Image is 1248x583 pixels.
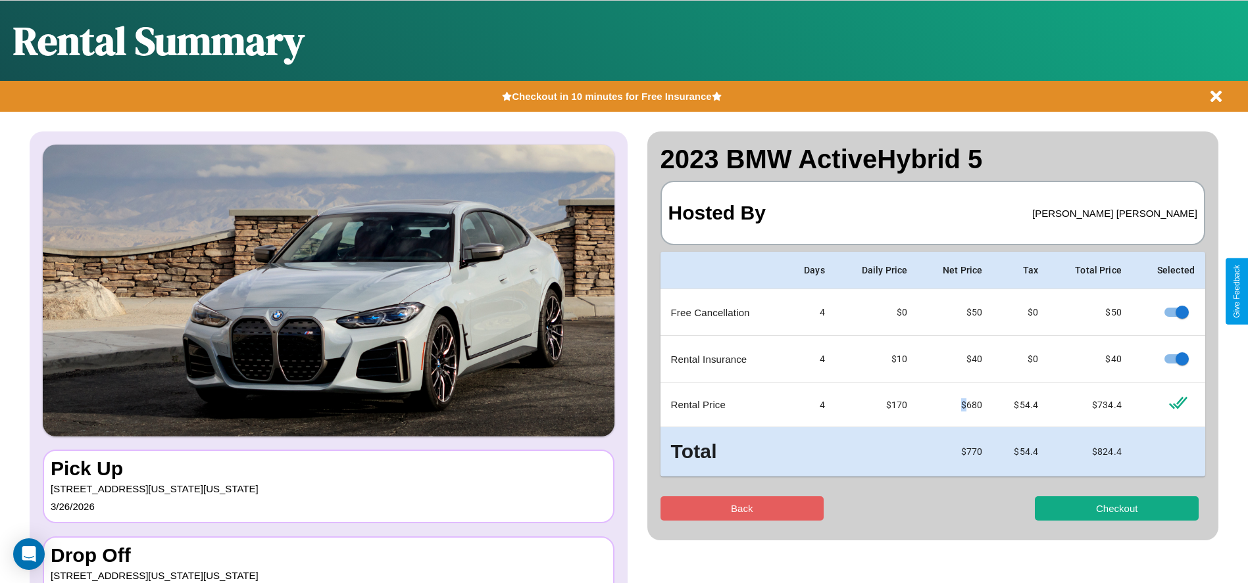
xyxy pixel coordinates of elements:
td: $ 770 [918,427,993,477]
th: Days [784,252,836,289]
th: Tax [993,252,1049,289]
p: Rental Insurance [671,350,774,368]
td: $0 [993,336,1049,383]
h2: 2023 BMW ActiveHybrid 5 [661,145,1206,174]
button: Checkout [1035,496,1199,521]
button: Back [661,496,824,521]
td: 4 [784,383,836,427]
td: $ 50 [918,289,993,336]
p: [PERSON_NAME] [PERSON_NAME] [1032,204,1197,222]
td: 4 [784,289,836,336]
table: simple table [661,252,1206,477]
td: $ 54.4 [993,383,1049,427]
div: Give Feedback [1232,265,1241,318]
p: [STREET_ADDRESS][US_STATE][US_STATE] [51,480,607,498]
h1: Rental Summary [13,14,305,68]
p: 3 / 26 / 2026 [51,498,607,515]
p: Rental Price [671,396,774,413]
h3: Drop Off [51,544,607,567]
div: Open Intercom Messenger [13,538,45,570]
td: $ 50 [1049,289,1132,336]
td: $0 [836,289,918,336]
p: Free Cancellation [671,304,774,321]
td: $ 170 [836,383,918,427]
td: $ 680 [918,383,993,427]
th: Net Price [918,252,993,289]
b: Checkout in 10 minutes for Free Insurance [512,91,711,102]
h3: Pick Up [51,457,607,480]
h3: Total [671,438,774,466]
th: Total Price [1049,252,1132,289]
td: $ 734.4 [1049,383,1132,427]
th: Selected [1132,252,1205,289]
td: $ 40 [1049,336,1132,383]
td: $ 54.4 [993,427,1049,477]
td: 4 [784,336,836,383]
th: Daily Price [836,252,918,289]
td: $10 [836,336,918,383]
td: $ 824.4 [1049,427,1132,477]
td: $0 [993,289,1049,336]
h3: Hosted By [668,189,766,237]
td: $ 40 [918,336,993,383]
